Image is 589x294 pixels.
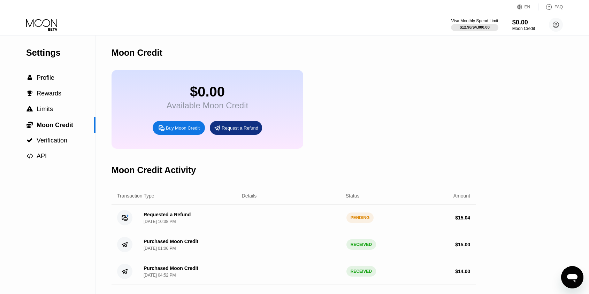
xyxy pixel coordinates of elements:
div: [DATE] 04:52 PM [144,273,176,278]
div: Buy Moon Credit [166,125,200,131]
span:  [28,75,32,81]
div: PENDING [346,212,374,223]
div: Settings [26,48,95,58]
div: Moon Credit [512,26,535,31]
div: $0.00 [167,84,248,100]
div:  [26,75,33,81]
div: Available Moon Credit [167,101,248,110]
div: Moon Credit [112,48,162,58]
div: [DATE] 01:06 PM [144,246,176,251]
span:  [27,90,33,96]
div: Transaction Type [117,193,154,199]
div: Visa Monthly Spend Limit$12.98/$4,000.00 [451,18,498,31]
span: Limits [37,106,53,113]
span:  [26,153,33,159]
div: Purchased Moon Credit [144,239,198,244]
div: $0.00 [512,19,535,26]
span: Rewards [37,90,61,97]
span: API [37,153,47,160]
div: $ 14.00 [455,269,470,274]
div: RECEIVED [346,239,376,250]
div: Buy Moon Credit [153,121,205,135]
span:  [26,121,33,128]
div: Purchased Moon Credit [144,265,198,271]
div: Request a Refund [210,121,262,135]
div:  [26,90,33,96]
div: Amount [453,193,470,199]
span: Verification [37,137,67,144]
div: $ 15.00 [455,242,470,247]
div: EN [525,5,530,9]
div: Status [346,193,360,199]
div: EN [517,3,538,10]
div: [DATE] 10:38 PM [144,219,176,224]
div: Request a Refund [222,125,258,131]
div: Visa Monthly Spend Limit [451,18,498,23]
span: Moon Credit [37,122,73,129]
span: Profile [37,74,54,81]
iframe: Button to launch messaging window [561,266,583,288]
div: RECEIVED [346,266,376,277]
div: Details [242,193,257,199]
div: FAQ [538,3,563,10]
div: FAQ [554,5,563,9]
div: Requested a Refund [144,212,191,217]
div: $0.00Moon Credit [512,19,535,31]
div: $ 15.04 [455,215,470,220]
span:  [26,137,33,144]
div: Moon Credit Activity [112,165,196,175]
div: $12.98 / $4,000.00 [460,25,490,29]
span:  [26,106,33,112]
